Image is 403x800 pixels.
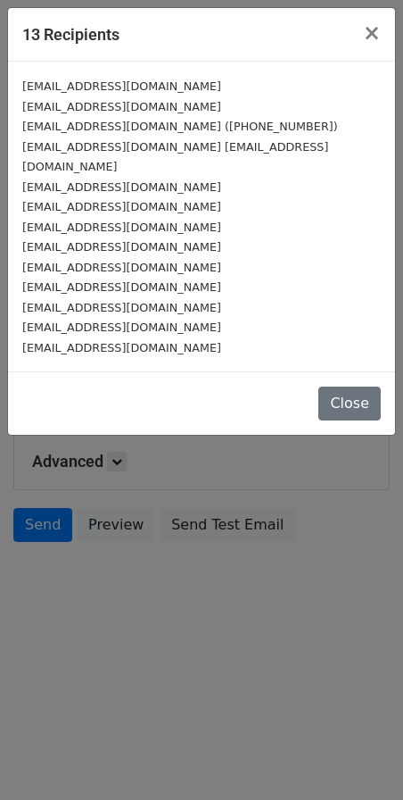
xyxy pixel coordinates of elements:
[22,221,221,234] small: [EMAIL_ADDRESS][DOMAIN_NAME]
[318,387,381,421] button: Close
[22,79,221,93] small: [EMAIL_ADDRESS][DOMAIN_NAME]
[22,120,338,133] small: [EMAIL_ADDRESS][DOMAIN_NAME] ([PHONE_NUMBER])
[22,280,221,294] small: [EMAIL_ADDRESS][DOMAIN_NAME]
[349,8,395,58] button: Close
[22,240,221,254] small: [EMAIL_ADDRESS][DOMAIN_NAME]
[22,321,221,334] small: [EMAIL_ADDRESS][DOMAIN_NAME]
[22,22,119,46] h5: 13 Recipients
[22,301,221,314] small: [EMAIL_ADDRESS][DOMAIN_NAME]
[22,200,221,213] small: [EMAIL_ADDRESS][DOMAIN_NAME]
[363,21,381,46] span: ×
[22,100,221,113] small: [EMAIL_ADDRESS][DOMAIN_NAME]
[22,180,221,194] small: [EMAIL_ADDRESS][DOMAIN_NAME]
[22,140,328,174] small: [EMAIL_ADDRESS][DOMAIN_NAME] [EMAIL_ADDRESS][DOMAIN_NAME]
[22,261,221,274] small: [EMAIL_ADDRESS][DOMAIN_NAME]
[22,341,221,354] small: [EMAIL_ADDRESS][DOMAIN_NAME]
